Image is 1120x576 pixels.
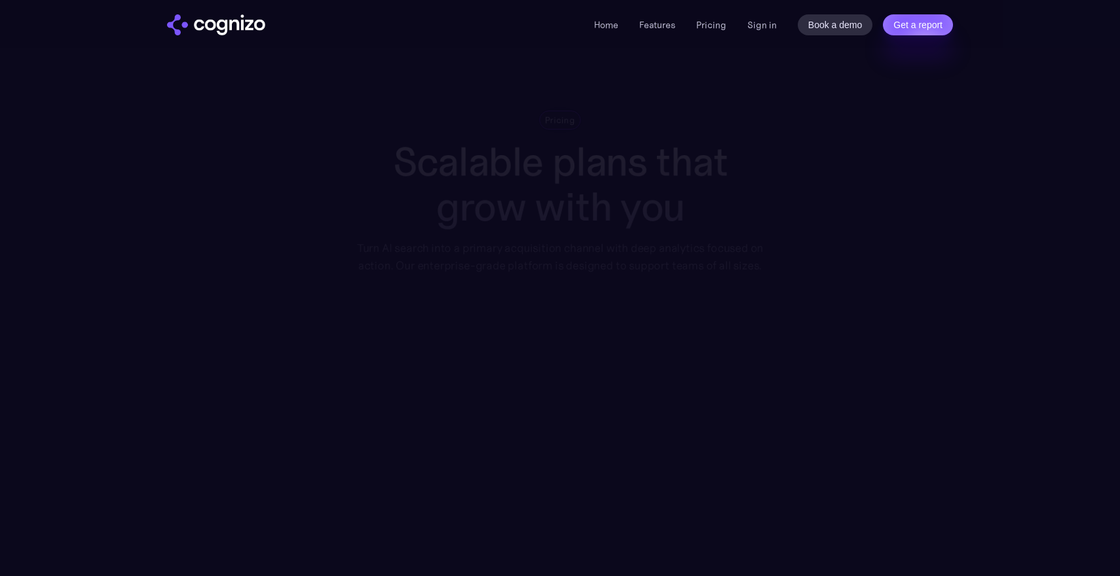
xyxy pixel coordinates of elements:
[594,19,618,31] a: Home
[348,240,773,274] div: Turn AI search into a primary acquisition channel with deep analytics focused on action. Our ente...
[883,14,953,35] a: Get a report
[747,17,777,33] a: Sign in
[545,114,575,126] div: Pricing
[696,19,726,31] a: Pricing
[348,139,773,229] h1: Scalable plans that grow with you
[798,14,873,35] a: Book a demo
[167,14,265,35] a: home
[639,19,675,31] a: Features
[167,14,265,35] img: cognizo logo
